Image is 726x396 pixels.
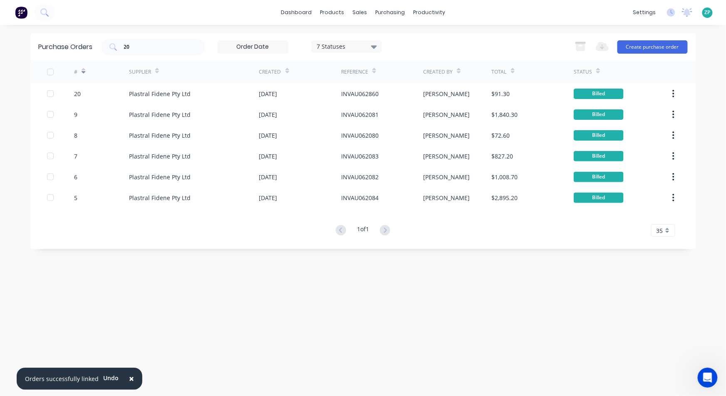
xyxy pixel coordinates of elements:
[7,49,136,125] div: Yes, if there's a time out with MYOB when we're pushing Orders through then Factory will continue...
[218,41,288,53] input: Order Date
[7,183,160,208] div: Zandra says…
[74,68,77,76] div: #
[574,130,624,141] div: Billed
[129,110,191,119] div: Plastral Fidene Pty Ltd
[30,131,160,182] div: I think in our case Maricar (or one of your team) created new ones. All good, just a bit annoying...
[13,54,130,120] div: Yes, if there's a time out with MYOB when we're pushing Orders through then Factory will continue...
[617,40,688,54] button: Create purchase order
[341,110,379,119] div: INVAU062081
[15,6,27,19] img: Factory
[7,235,136,261] div: [DATE] is a public holiday, let's chat [DATE][PERSON_NAME] • 21m ago
[423,173,470,181] div: [PERSON_NAME]
[317,42,376,51] div: 7 Statuses
[423,152,470,161] div: [PERSON_NAME]
[146,3,161,18] div: Close
[129,373,134,384] span: ×
[371,6,409,19] div: purchasing
[629,6,660,19] div: settings
[409,6,449,19] div: productivity
[341,68,368,76] div: Reference
[492,110,518,119] div: $1,840.30
[423,131,470,140] div: [PERSON_NAME]
[423,89,470,98] div: [PERSON_NAME]
[574,193,624,203] div: Billed
[492,89,510,98] div: $91.30
[129,131,191,140] div: Plastral Fidene Pty Ltd
[341,89,379,98] div: INVAU062860
[348,6,371,19] div: sales
[341,173,379,181] div: INVAU062082
[7,255,159,269] textarea: Message…
[259,193,278,202] div: [DATE]
[74,152,77,161] div: 7
[24,5,37,18] img: Profile image for Cathy
[129,173,191,181] div: Plastral Fidene Pty Ltd
[259,131,278,140] div: [DATE]
[102,188,153,196] div: Thanks anyway :)
[492,152,513,161] div: $827.20
[277,6,316,19] a: dashboard
[39,42,93,52] div: Purchase Orders
[492,131,510,140] div: $72.60
[259,89,278,98] div: [DATE]
[40,272,46,279] button: Gif picker
[95,183,160,201] div: Thanks anyway :)
[316,6,348,19] div: products
[25,374,99,383] div: Orders successfully linked
[7,131,160,183] div: Zandra says…
[7,235,160,276] div: Cathy says…
[129,193,191,202] div: Plastral Fidene Pty Ltd
[74,173,77,181] div: 6
[705,9,711,16] span: ZP
[574,68,592,76] div: Status
[121,369,142,389] button: Close
[40,4,94,10] h1: [PERSON_NAME]
[698,368,718,388] iframe: Intercom live chat
[13,272,20,279] button: Upload attachment
[7,49,160,131] div: Cathy says…
[357,225,369,237] div: 1 of 1
[259,152,278,161] div: [DATE]
[423,68,453,76] div: Created By
[99,372,123,384] button: Undo
[492,68,507,76] div: Total
[574,151,624,161] div: Billed
[74,89,81,98] div: 20
[657,226,663,235] span: 35
[129,89,191,98] div: Plastral Fidene Pty Ltd
[13,213,130,229] div: [PERSON_NAME], let's look into this together.
[74,193,77,202] div: 5
[129,68,151,76] div: Supplier
[259,68,281,76] div: Created
[74,131,77,140] div: 8
[574,89,624,99] div: Billed
[37,136,153,177] div: I think in our case Maricar (or one of your team) created new ones. All good, just a bit annoying...
[26,272,33,279] button: Emoji picker
[5,3,21,19] button: go back
[130,3,146,19] button: Home
[129,152,191,161] div: Plastral Fidene Pty Ltd
[7,208,136,234] div: [PERSON_NAME], let's look into this together.
[7,208,160,235] div: Cathy says…
[492,193,518,202] div: $2,895.20
[74,110,77,119] div: 9
[13,240,130,256] div: [DATE] is a public holiday, let's chat [DATE]
[143,269,156,282] button: Send a message…
[341,193,379,202] div: INVAU062084
[259,110,278,119] div: [DATE]
[40,10,57,19] p: Active
[423,193,470,202] div: [PERSON_NAME]
[341,152,379,161] div: INVAU062083
[492,173,518,181] div: $1,008.70
[423,110,470,119] div: [PERSON_NAME]
[341,131,379,140] div: INVAU062080
[123,43,192,51] input: Search purchase orders...
[574,109,624,120] div: Billed
[259,173,278,181] div: [DATE]
[53,272,59,279] button: Start recording
[574,172,624,182] div: Billed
